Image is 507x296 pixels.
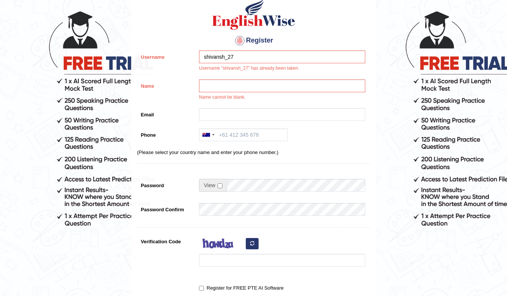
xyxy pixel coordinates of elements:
label: Password Confirm [137,203,196,213]
div: Australia: +61 [199,129,217,141]
p: (Please select your country name and enter your phone number.) [137,149,370,156]
input: Show/Hide Password [218,183,222,188]
label: Email [137,108,196,118]
h4: Register [137,35,370,47]
label: Password [137,179,196,189]
input: Register for FREE PTE AI Software [199,286,204,291]
label: Verification Code [137,235,196,245]
input: +61 412 345 678 [199,128,288,141]
label: Username [137,50,196,61]
label: Phone [137,128,196,139]
label: Name [137,79,196,90]
label: Register for FREE PTE AI Software [199,284,283,292]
